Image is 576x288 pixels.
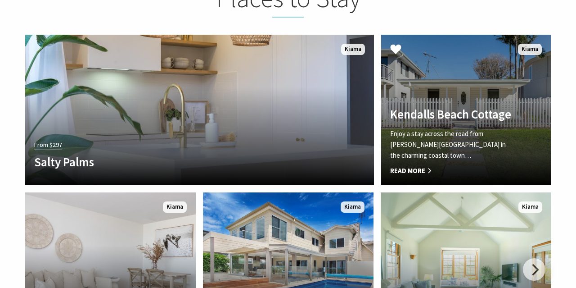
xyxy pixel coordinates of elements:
p: Enjoy a stay across the road from [PERSON_NAME][GEOGRAPHIC_DATA] in the charming coastal town… [390,128,516,161]
span: Kiama [518,44,542,55]
span: Kiama [518,201,542,213]
span: Kiama [341,201,364,213]
a: Another Image Used Kendalls Beach Cottage Enjoy a stay across the road from [PERSON_NAME][GEOGRAP... [381,35,551,185]
span: Read More [390,165,516,176]
span: Kiama [163,201,187,213]
h4: Kendalls Beach Cottage [390,107,516,121]
a: From $297 Salty Palms Kiama [25,35,374,185]
button: Click to Favourite Kendalls Beach Cottage [381,35,410,65]
span: Kiama [341,44,365,55]
span: From $297 [34,140,62,150]
h4: Salty Palms [34,155,313,169]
